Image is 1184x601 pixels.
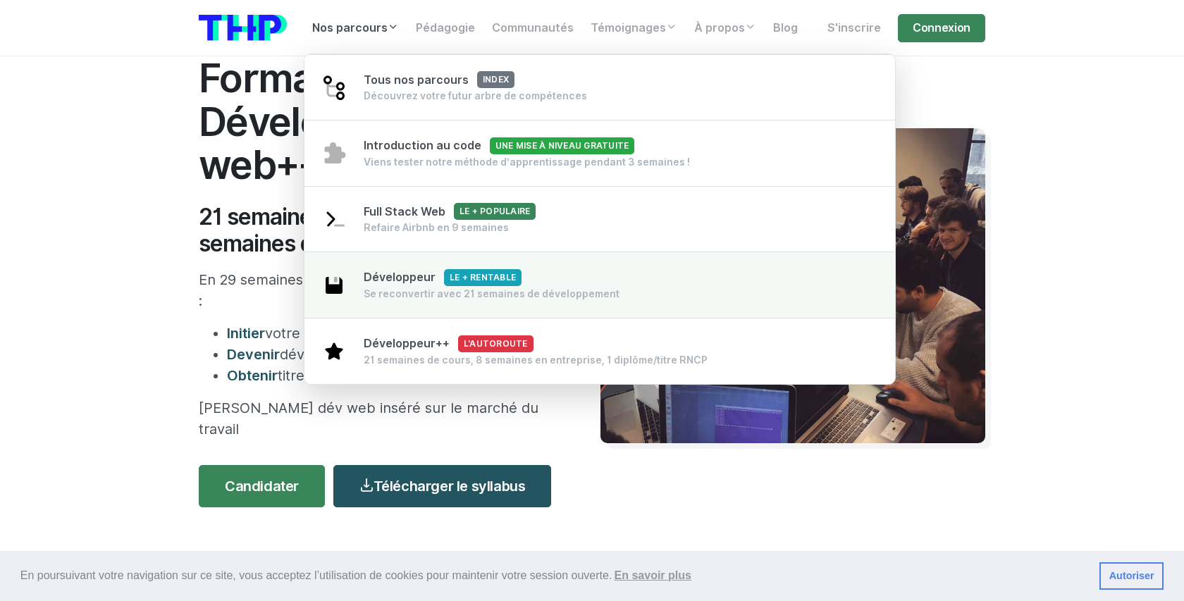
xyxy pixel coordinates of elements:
a: Tous nos parcoursindex Découvrez votre futur arbre de compétences [304,54,895,121]
div: 21 semaines de cours, 8 semaines en entreprise, 1 diplôme/titre RNCP [364,353,708,367]
span: Devenir [227,346,280,363]
a: Candidater [199,465,325,507]
img: logo [199,15,287,41]
a: Développeur++L'autoroute 21 semaines de cours, 8 semaines en entreprise, 1 diplôme/titre RNCP [304,318,895,384]
p: En 29 semaines de formation intensive, vous pourrez : [199,269,558,311]
a: Télécharger le syllabus [333,465,551,507]
li: votre nouvelle carrière dans le digital [227,323,558,344]
span: Le + rentable [444,269,522,286]
img: terminal-92af89cfa8d47c02adae11eb3e7f907c.svg [321,206,347,232]
a: DéveloppeurLe + rentable Se reconvertir avec 21 semaines de développement [304,252,895,318]
span: Une mise à niveau gratuite [490,137,634,154]
span: Introduction au code [364,139,634,152]
a: Blog [765,14,806,42]
span: Développeur [364,271,522,284]
div: Découvrez votre futur arbre de compétences [364,89,587,103]
h2: 21 semaines intenses et 8 semaines d'insertion pro [199,204,558,258]
span: index [477,71,514,88]
span: L'autoroute [458,335,534,352]
a: Nos parcours [304,14,407,42]
span: Le + populaire [454,203,536,220]
li: titre RNCP niveau 5 [227,365,558,386]
a: S'inscrire [819,14,889,42]
span: Obtenir [227,367,278,384]
h1: Formation Développeur-web++ [199,56,558,187]
img: puzzle-4bde4084d90f9635442e68fcf97b7805.svg [321,140,347,166]
div: Refaire Airbnb en 9 semaines [364,221,536,235]
div: Se reconvertir avec 21 semaines de développement [364,287,619,301]
a: Full Stack WebLe + populaire Refaire Airbnb en 9 semaines [304,186,895,253]
img: star-1b1639e91352246008672c7d0108e8fd.svg [321,338,347,364]
div: Viens tester notre méthode d’apprentissage pendant 3 semaines ! [364,155,690,169]
span: Tous nos parcours [364,73,514,87]
img: git-4-38d7f056ac829478e83c2c2dd81de47b.svg [321,75,347,100]
a: À propos [686,14,765,42]
a: Communautés [483,14,582,42]
li: dév web, freelance on CDI [227,344,558,365]
span: Initier [227,325,265,342]
span: Full Stack Web [364,205,536,218]
a: dismiss cookie message [1099,562,1164,590]
img: save-2003ce5719e3e880618d2f866ea23079.svg [321,273,347,298]
p: [PERSON_NAME] dév web inséré sur le marché du travail [199,397,558,440]
a: Connexion [898,14,985,42]
a: learn more about cookies [612,565,693,586]
span: Développeur++ [364,337,534,350]
a: Témoignages [582,14,686,42]
a: Pédagogie [407,14,483,42]
span: En poursuivant votre navigation sur ce site, vous acceptez l’utilisation de cookies pour mainteni... [20,565,1088,586]
a: Introduction au codeUne mise à niveau gratuite Viens tester notre méthode d’apprentissage pendant... [304,120,895,187]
